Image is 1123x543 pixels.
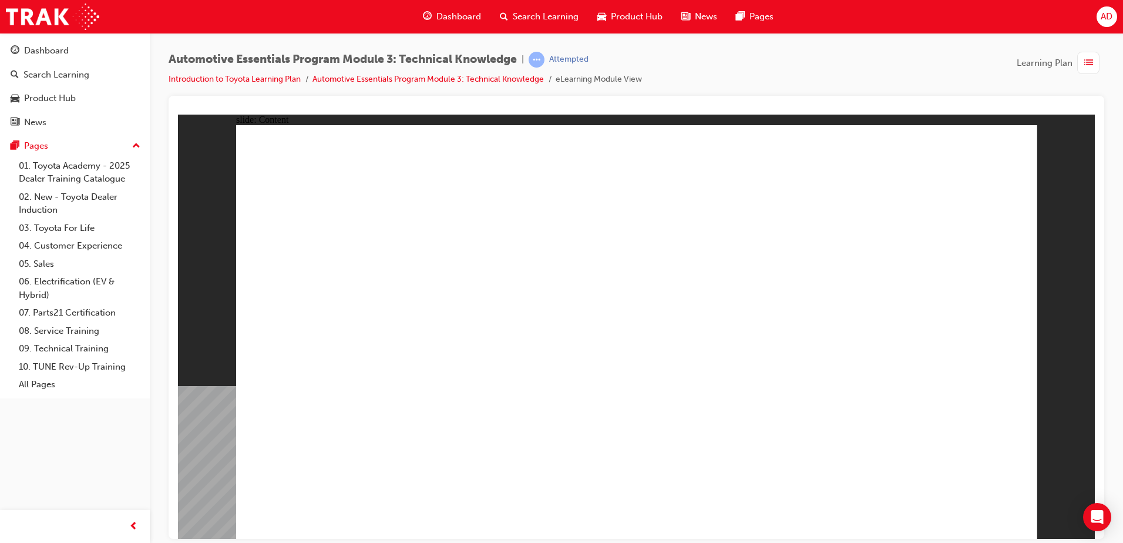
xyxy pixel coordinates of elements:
[6,4,99,30] img: Trak
[14,340,145,358] a: 09. Technical Training
[24,139,48,153] div: Pages
[14,237,145,255] a: 04. Customer Experience
[14,322,145,340] a: 08. Service Training
[169,53,517,66] span: Automotive Essentials Program Module 3: Technical Knowledge
[1101,10,1112,24] span: AD
[5,135,145,157] button: Pages
[500,9,508,24] span: search-icon
[1017,56,1072,70] span: Learning Plan
[24,92,76,105] div: Product Hub
[1097,6,1117,27] button: AD
[1017,52,1104,74] button: Learning Plan
[490,5,588,29] a: search-iconSearch Learning
[11,141,19,152] span: pages-icon
[549,54,589,65] div: Attempted
[14,219,145,237] a: 03. Toyota For Life
[5,38,145,135] button: DashboardSearch LearningProduct HubNews
[611,10,663,24] span: Product Hub
[14,304,145,322] a: 07. Parts21 Certification
[14,358,145,376] a: 10. TUNE Rev-Up Training
[14,273,145,304] a: 06. Electrification (EV & Hybrid)
[312,74,544,84] a: Automotive Essentials Program Module 3: Technical Knowledge
[556,73,642,86] li: eLearning Module View
[11,118,19,128] span: news-icon
[1084,56,1093,71] span: list-icon
[23,68,89,82] div: Search Learning
[749,10,774,24] span: Pages
[695,10,717,24] span: News
[24,116,46,129] div: News
[14,188,145,219] a: 02. New - Toyota Dealer Induction
[588,5,672,29] a: car-iconProduct Hub
[413,5,490,29] a: guage-iconDashboard
[522,53,524,66] span: |
[14,255,145,273] a: 05. Sales
[11,46,19,56] span: guage-icon
[5,88,145,109] a: Product Hub
[597,9,606,24] span: car-icon
[1083,503,1111,531] div: Open Intercom Messenger
[513,10,579,24] span: Search Learning
[11,70,19,81] span: search-icon
[727,5,783,29] a: pages-iconPages
[529,52,544,68] span: learningRecordVerb_ATTEMPT-icon
[14,376,145,394] a: All Pages
[11,93,19,104] span: car-icon
[132,139,140,154] span: up-icon
[24,44,69,58] div: Dashboard
[129,519,138,534] span: prev-icon
[169,74,301,84] a: Introduction to Toyota Learning Plan
[436,10,481,24] span: Dashboard
[5,64,145,86] a: Search Learning
[5,112,145,133] a: News
[5,40,145,62] a: Dashboard
[14,157,145,188] a: 01. Toyota Academy - 2025 Dealer Training Catalogue
[423,9,432,24] span: guage-icon
[736,9,745,24] span: pages-icon
[672,5,727,29] a: news-iconNews
[681,9,690,24] span: news-icon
